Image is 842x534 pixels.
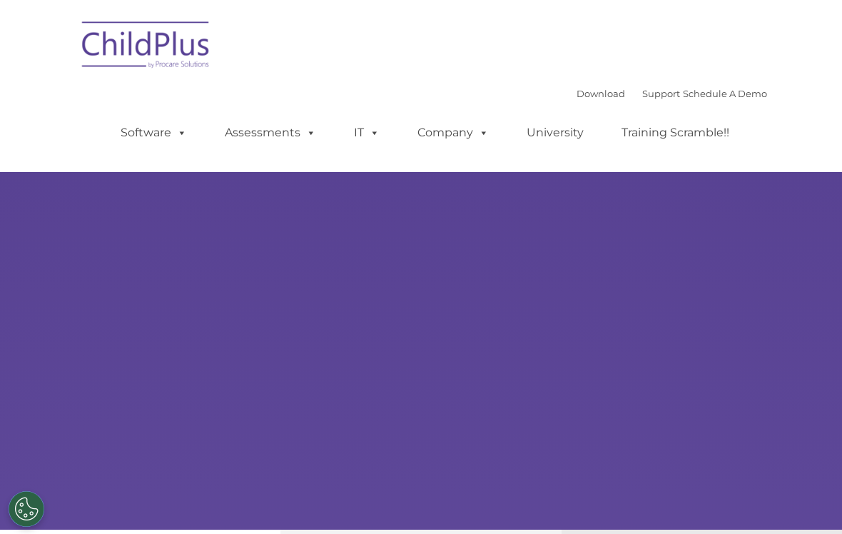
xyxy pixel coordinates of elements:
[683,88,767,99] a: Schedule A Demo
[210,119,330,147] a: Assessments
[403,119,503,147] a: Company
[607,119,744,147] a: Training Scramble!!
[106,119,201,147] a: Software
[577,88,625,99] a: Download
[9,491,44,527] button: Cookies Settings
[75,11,218,83] img: ChildPlus by Procare Solutions
[340,119,394,147] a: IT
[642,88,680,99] a: Support
[512,119,598,147] a: University
[577,88,767,99] font: |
